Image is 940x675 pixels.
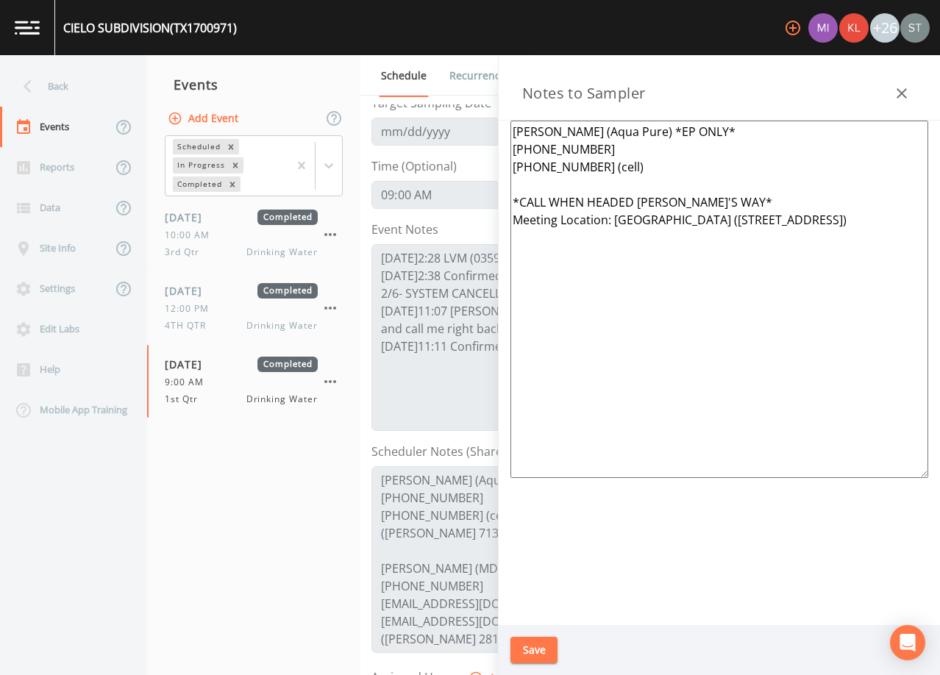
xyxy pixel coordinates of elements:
[147,345,360,418] a: [DATE]Completed9:00 AM1st QtrDrinking Water
[246,393,318,406] span: Drinking Water
[223,139,239,154] div: Remove Scheduled
[371,157,457,175] label: Time (Optional)
[165,302,218,315] span: 12:00 PM
[147,198,360,271] a: [DATE]Completed10:00 AM3rd QtrDrinking Water
[257,283,318,299] span: Completed
[257,357,318,372] span: Completed
[257,210,318,225] span: Completed
[147,66,360,103] div: Events
[173,139,223,154] div: Scheduled
[165,105,244,132] button: Add Event
[839,13,869,43] img: 9c4450d90d3b8045b2e5fa62e4f92659
[870,13,900,43] div: +26
[900,13,930,43] img: cb9926319991c592eb2b4c75d39c237f
[522,82,645,105] h3: Notes to Sampler
[371,244,813,431] textarea: [DATE]2:28 LVM (0359) [DATE]2:38 Confirmed Appt 2/6- SYSTEM CANCELLED APPT/NO SHOW, he forgot abo...
[808,13,838,43] img: a1ea4ff7c53760f38bef77ef7c6649bf
[510,121,928,478] textarea: [PERSON_NAME] (Aqua Pure) *EP ONLY* [PHONE_NUMBER] [PHONE_NUMBER] (cell) *CALL WHEN HEADED [PERSO...
[147,271,360,345] a: [DATE]Completed12:00 PM4TH QTRDrinking Water
[165,376,213,389] span: 9:00 AM
[246,246,318,259] span: Drinking Water
[510,637,558,664] button: Save
[224,176,241,192] div: Remove Completed
[371,466,813,653] textarea: [PERSON_NAME] (Aqua Pure) *EP ONLY* [PHONE_NUMBER] [PHONE_NUMBER] (cell) ([PERSON_NAME] 713-302-3...
[165,229,218,242] span: 10:00 AM
[227,157,243,173] div: Remove In Progress
[808,13,838,43] div: Miriaha Caddie
[371,443,595,460] label: Scheduler Notes (Shared with all events)
[838,13,869,43] div: Kler Teran
[246,319,318,332] span: Drinking Water
[165,393,207,406] span: 1st Qtr
[890,625,925,660] div: Open Intercom Messenger
[371,221,438,238] label: Event Notes
[165,319,215,332] span: 4TH QTR
[165,357,213,372] span: [DATE]
[165,210,213,225] span: [DATE]
[447,55,508,96] a: Recurrence
[15,21,40,35] img: logo
[165,246,208,259] span: 3rd Qtr
[173,176,224,192] div: Completed
[379,55,429,97] a: Schedule
[173,157,227,173] div: In Progress
[63,19,237,37] div: CIELO SUBDIVISION (TX1700971)
[165,283,213,299] span: [DATE]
